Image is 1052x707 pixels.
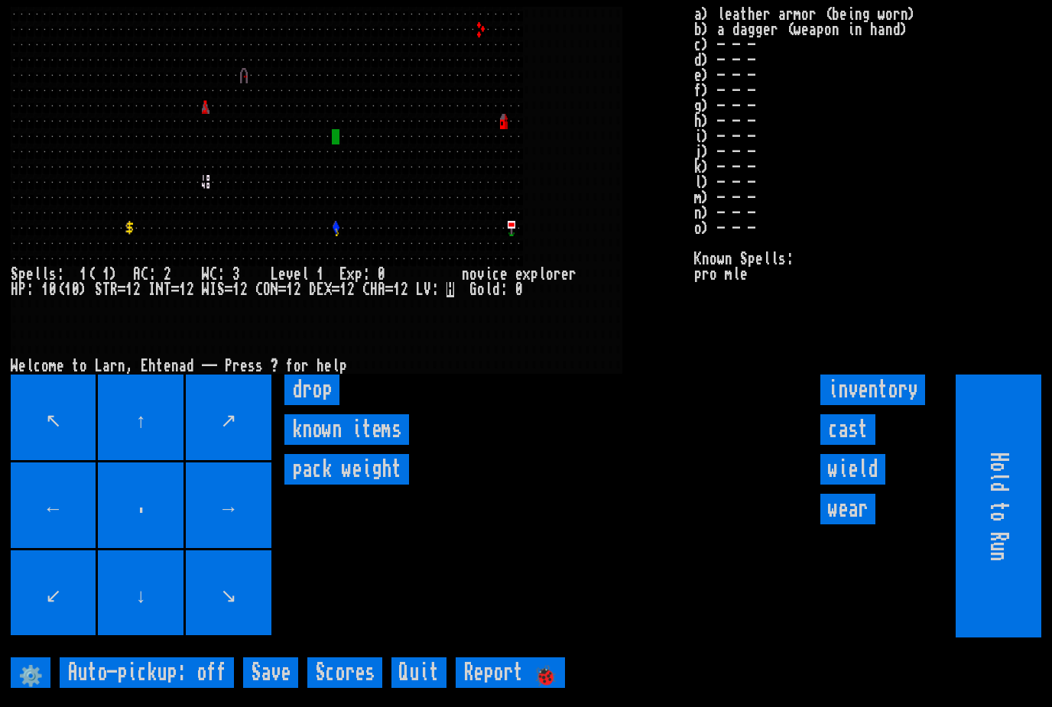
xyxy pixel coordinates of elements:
div: o [469,267,477,282]
div: P [225,358,232,374]
div: 1 [41,282,49,297]
div: h [148,358,156,374]
div: n [118,358,125,374]
div: V [424,282,431,297]
div: r [232,358,240,374]
div: v [286,267,294,282]
div: e [500,267,508,282]
div: ? [271,358,278,374]
input: Hold to Run [956,375,1042,637]
div: I [209,282,217,297]
input: ↖ [11,375,96,460]
input: ↙ [11,550,96,636]
div: C [362,282,370,297]
div: W [11,358,18,374]
div: ) [110,267,118,282]
div: 2 [240,282,248,297]
div: E [339,267,347,282]
input: drop [284,375,339,405]
input: inventory [820,375,925,405]
div: 2 [133,282,141,297]
div: : [148,267,156,282]
div: = [118,282,125,297]
input: ↗ [186,375,271,460]
mark: H [446,282,454,297]
div: - [209,358,217,374]
div: T [102,282,110,297]
div: A [378,282,385,297]
div: i [485,267,492,282]
div: o [546,267,554,282]
div: l [41,267,49,282]
input: Report 🐞 [456,657,565,688]
div: e [26,267,34,282]
div: 0 [49,282,57,297]
div: - [202,358,209,374]
div: o [80,358,87,374]
div: s [255,358,263,374]
div: n [462,267,469,282]
input: Save [243,657,298,688]
div: x [347,267,355,282]
div: C [209,267,217,282]
div: 1 [179,282,187,297]
div: C [255,282,263,297]
div: r [301,358,309,374]
div: 1 [286,282,294,297]
div: = [278,282,286,297]
div: X [324,282,332,297]
div: S [95,282,102,297]
div: W [202,282,209,297]
div: N [271,282,278,297]
div: H [11,282,18,297]
div: r [110,358,118,374]
div: 1 [393,282,401,297]
div: 0 [378,267,385,282]
div: e [164,358,171,374]
div: c [492,267,500,282]
div: 1 [64,282,72,297]
div: N [156,282,164,297]
div: f [286,358,294,374]
div: O [263,282,271,297]
div: = [171,282,179,297]
div: p [355,267,362,282]
input: known items [284,414,409,445]
div: l [26,358,34,374]
input: . [98,462,183,548]
div: = [385,282,393,297]
div: d [187,358,194,374]
input: ← [11,462,96,548]
div: H [370,282,378,297]
div: D [309,282,317,297]
div: v [477,267,485,282]
div: e [561,267,569,282]
div: 0 [515,282,523,297]
div: : [57,267,64,282]
div: x [523,267,531,282]
div: L [416,282,424,297]
div: ) [80,282,87,297]
input: Scores [307,657,382,688]
div: T [164,282,171,297]
div: , [125,358,133,374]
div: t [72,358,80,374]
div: C [141,267,148,282]
input: Auto-pickup: off [60,657,234,688]
input: Quit [391,657,446,688]
div: : [217,267,225,282]
div: l [301,267,309,282]
div: e [294,267,301,282]
input: → [186,462,271,548]
input: cast [820,414,875,445]
div: L [271,267,278,282]
div: R [110,282,118,297]
div: = [225,282,232,297]
div: 1 [317,267,324,282]
div: 3 [232,267,240,282]
div: E [317,282,324,297]
div: : [26,282,34,297]
div: 0 [72,282,80,297]
div: e [324,358,332,374]
div: p [339,358,347,374]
